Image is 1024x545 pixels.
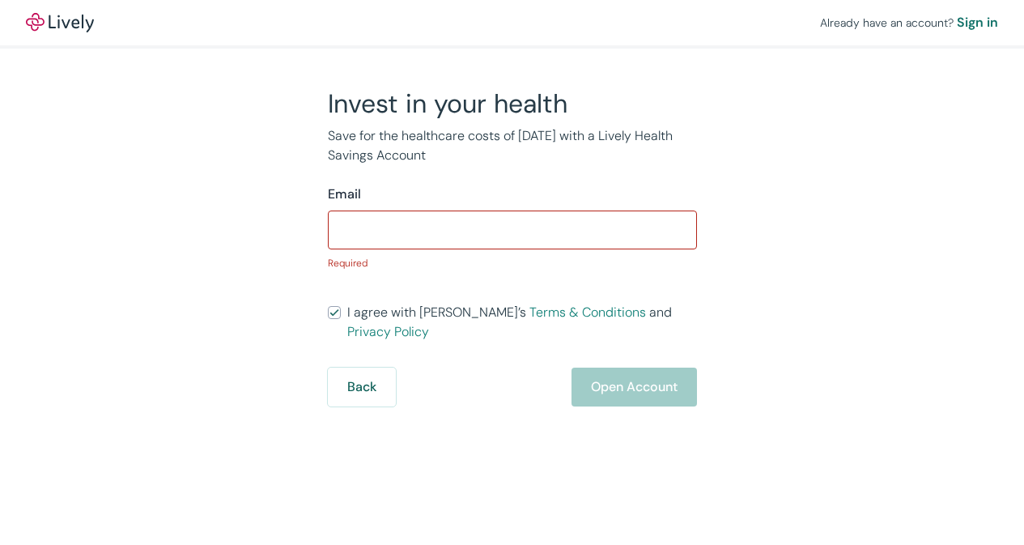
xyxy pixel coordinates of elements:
span: I agree with [PERSON_NAME]’s and [347,303,697,342]
p: Save for the healthcare costs of [DATE] with a Lively Health Savings Account [328,126,697,165]
div: Already have an account? [820,13,998,32]
button: Back [328,368,396,407]
a: Sign in [957,13,998,32]
img: Lively [26,13,94,32]
a: Terms & Conditions [529,304,646,321]
p: Required [328,256,697,270]
label: Email [328,185,361,204]
a: Privacy Policy [347,323,429,340]
a: LivelyLively [26,13,94,32]
h2: Invest in your health [328,87,697,120]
